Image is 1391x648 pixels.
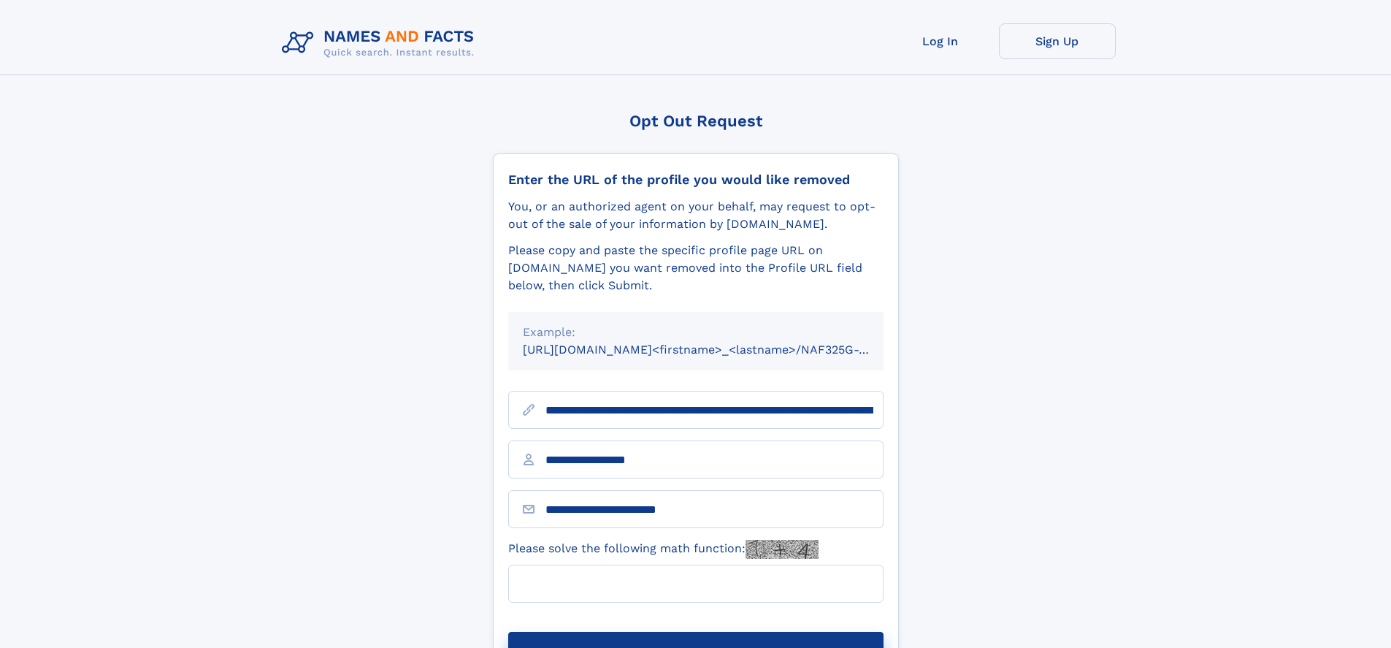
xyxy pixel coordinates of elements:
div: Opt Out Request [493,112,899,130]
div: Enter the URL of the profile you would like removed [508,172,884,188]
div: Example: [523,324,869,341]
a: Sign Up [999,23,1116,59]
div: Please copy and paste the specific profile page URL on [DOMAIN_NAME] you want removed into the Pr... [508,242,884,294]
div: You, or an authorized agent on your behalf, may request to opt-out of the sale of your informatio... [508,198,884,233]
label: Please solve the following math function: [508,540,819,559]
a: Log In [882,23,999,59]
img: Logo Names and Facts [276,23,486,63]
small: [URL][DOMAIN_NAME]<firstname>_<lastname>/NAF325G-xxxxxxxx [523,343,911,357]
